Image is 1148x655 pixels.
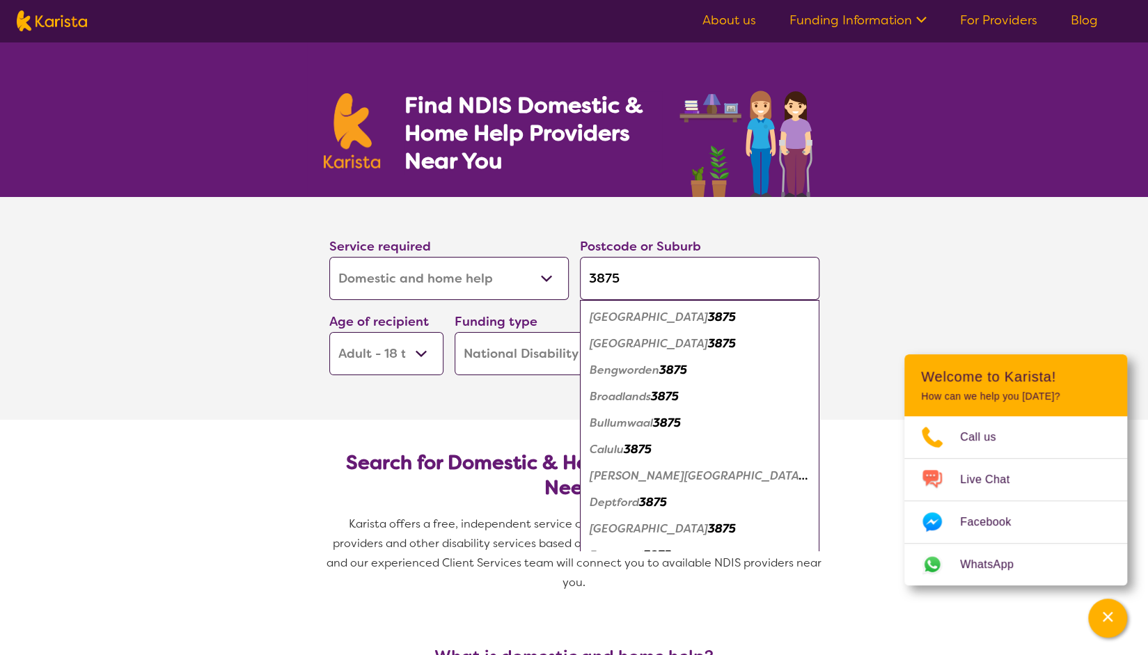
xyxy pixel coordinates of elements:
[17,10,87,31] img: Karista logo
[587,410,812,436] div: Bullumwaal 3875
[455,313,537,330] label: Funding type
[708,521,736,536] em: 3875
[329,313,429,330] label: Age of recipient
[702,12,756,29] a: About us
[340,450,808,500] h2: Search for Domestic & Home Help by Location & Needs
[624,442,652,457] em: 3875
[590,442,624,457] em: Calulu
[587,384,812,410] div: Broadlands 3875
[327,516,824,590] span: Karista offers a free, independent service connecting you with Domestic Assistance providers and ...
[590,363,659,377] em: Bengworden
[587,516,812,542] div: East Bairnsdale 3875
[587,331,812,357] div: Banksia Peninsula 3875
[643,548,671,562] em: 3875
[651,389,679,404] em: 3875
[960,12,1037,29] a: For Providers
[587,463,812,489] div: Clifton Creek 3875
[587,357,812,384] div: Bengworden 3875
[580,257,819,300] input: Type
[404,91,661,175] h1: Find NDIS Domestic & Home Help Providers Near You
[590,521,708,536] em: [GEOGRAPHIC_DATA]
[960,512,1028,532] span: Facebook
[960,427,1013,448] span: Call us
[587,304,812,331] div: Bairnsdale 3875
[639,495,667,510] em: 3875
[904,354,1127,585] div: Channel Menu
[921,390,1110,402] p: How can we help you [DATE]?
[590,310,708,324] em: [GEOGRAPHIC_DATA]
[659,363,687,377] em: 3875
[587,489,812,516] div: Deptford 3875
[590,416,653,430] em: Bullumwaal
[580,238,701,255] label: Postcode or Suburb
[789,12,927,29] a: Funding Information
[590,495,639,510] em: Deptford
[653,416,681,430] em: 3875
[329,238,431,255] label: Service required
[590,336,708,351] em: [GEOGRAPHIC_DATA]
[708,310,736,324] em: 3875
[590,389,651,404] em: Broadlands
[921,368,1110,385] h2: Welcome to Karista!
[675,75,824,197] img: domestic-help
[590,548,643,562] em: Eastwood
[904,416,1127,585] ul: Choose channel
[708,336,736,351] em: 3875
[587,542,812,569] div: Eastwood 3875
[960,469,1026,490] span: Live Chat
[904,544,1127,585] a: Web link opens in a new tab.
[324,93,381,168] img: Karista logo
[1071,12,1098,29] a: Blog
[960,554,1030,575] span: WhatsApp
[587,436,812,463] div: Calulu 3875
[1088,599,1127,638] button: Channel Menu
[590,468,808,483] em: [PERSON_NAME][GEOGRAPHIC_DATA]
